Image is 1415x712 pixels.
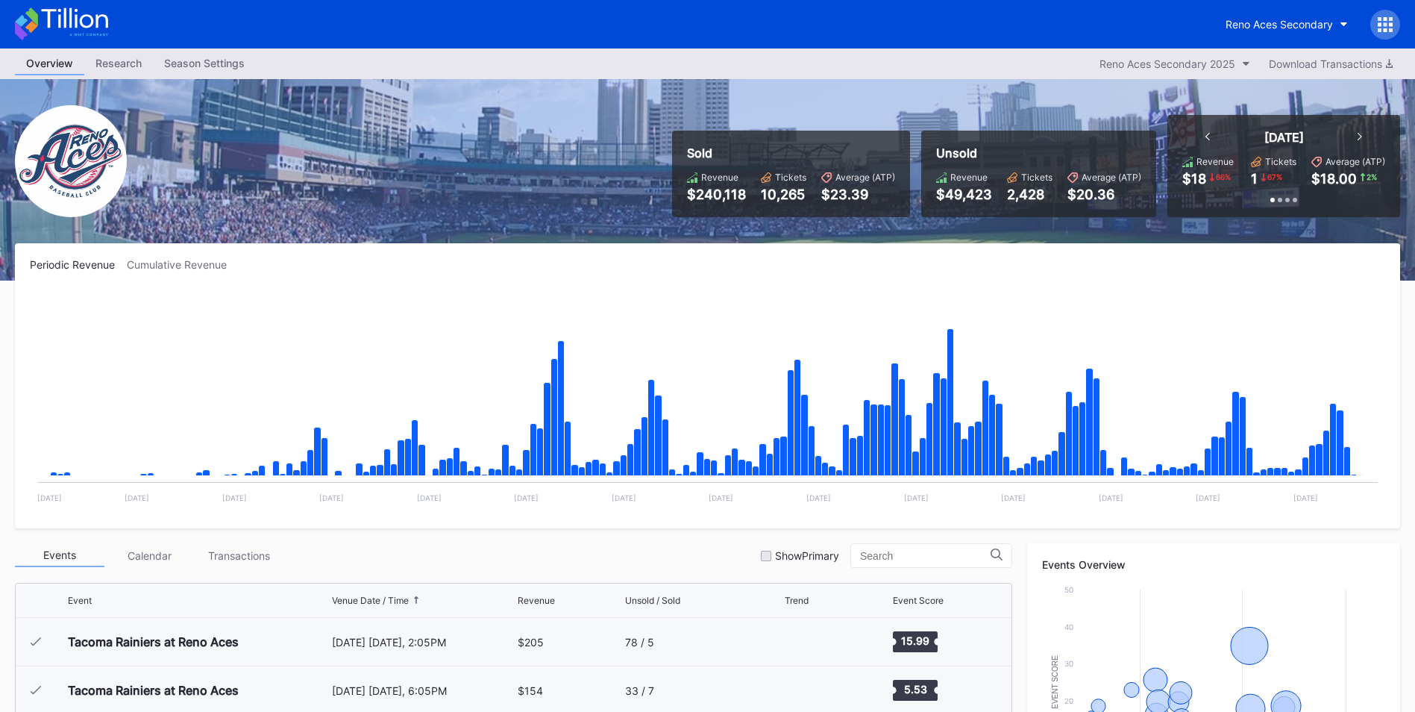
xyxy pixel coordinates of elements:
[15,105,127,217] img: RenoAces.png
[821,187,895,202] div: $23.39
[1265,156,1296,167] div: Tickets
[104,544,194,567] div: Calendar
[1196,493,1220,502] text: [DATE]
[1264,130,1304,145] div: [DATE]
[904,493,929,502] text: [DATE]
[785,623,829,661] svg: Chart title
[687,187,746,202] div: $240,118
[1082,172,1141,183] div: Average (ATP)
[1214,10,1359,38] button: Reno Aces Secondary
[417,493,442,502] text: [DATE]
[903,683,926,696] text: 5.53
[1261,54,1400,74] button: Download Transactions
[612,493,636,502] text: [DATE]
[1325,156,1385,167] div: Average (ATP)
[950,172,988,183] div: Revenue
[625,595,680,606] div: Unsold / Sold
[153,52,256,74] div: Season Settings
[194,544,283,567] div: Transactions
[1182,171,1206,187] div: $18
[30,290,1385,513] svg: Chart title
[1007,187,1052,202] div: 2,428
[785,672,829,709] svg: Chart title
[860,550,991,562] input: Search
[127,258,239,271] div: Cumulative Revenue
[936,187,992,202] div: $49,423
[625,636,654,649] div: 78 / 5
[68,595,92,606] div: Event
[518,595,555,606] div: Revenue
[1092,54,1258,74] button: Reno Aces Secondary 2025
[332,684,514,697] div: [DATE] [DATE], 6:05PM
[84,52,153,74] div: Research
[222,493,247,502] text: [DATE]
[30,258,127,271] div: Periodic Revenue
[332,636,514,649] div: [DATE] [DATE], 2:05PM
[936,146,1141,160] div: Unsold
[687,146,895,160] div: Sold
[1099,57,1235,70] div: Reno Aces Secondary 2025
[1269,57,1393,70] div: Download Transactions
[68,634,239,649] div: Tacoma Rainiers at Reno Aces
[125,493,149,502] text: [DATE]
[625,684,654,697] div: 33 / 7
[1064,585,1073,594] text: 50
[1021,172,1052,183] div: Tickets
[775,172,806,183] div: Tickets
[775,549,839,562] div: Show Primary
[1196,156,1234,167] div: Revenue
[1226,18,1333,31] div: Reno Aces Secondary
[1311,171,1357,187] div: $18.00
[1064,696,1073,705] text: 20
[1064,659,1073,668] text: 30
[785,595,809,606] div: Trend
[37,493,62,502] text: [DATE]
[806,493,831,502] text: [DATE]
[68,683,239,698] div: Tacoma Rainiers at Reno Aces
[1251,171,1258,187] div: 1
[1293,493,1318,502] text: [DATE]
[835,172,895,183] div: Average (ATP)
[1099,493,1123,502] text: [DATE]
[1067,187,1141,202] div: $20.36
[901,634,929,647] text: 15.99
[319,493,344,502] text: [DATE]
[709,493,733,502] text: [DATE]
[761,187,806,202] div: 10,265
[1001,493,1026,502] text: [DATE]
[514,493,539,502] text: [DATE]
[518,684,543,697] div: $154
[84,52,153,75] a: Research
[1214,171,1232,183] div: 66 %
[332,595,409,606] div: Venue Date / Time
[15,52,84,75] a: Overview
[1365,171,1378,183] div: 2 %
[153,52,256,75] a: Season Settings
[1051,655,1059,709] text: Event Score
[1042,558,1385,571] div: Events Overview
[893,595,944,606] div: Event Score
[15,544,104,567] div: Events
[701,172,738,183] div: Revenue
[518,636,544,649] div: $205
[1266,171,1284,183] div: 67 %
[1064,622,1073,631] text: 40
